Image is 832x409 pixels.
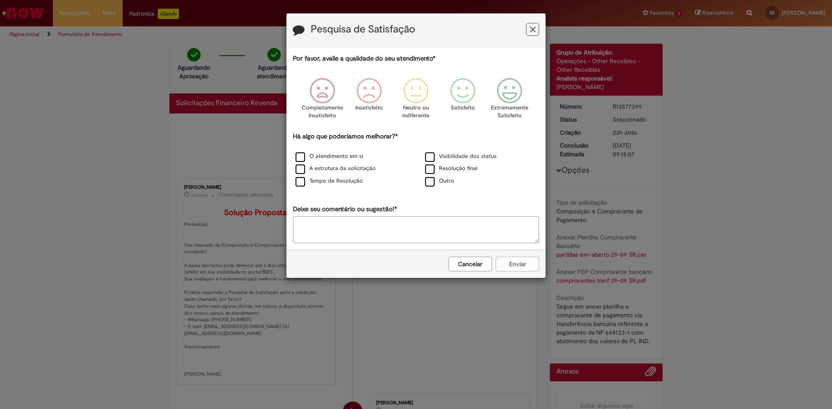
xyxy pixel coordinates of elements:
label: O atendimento em si [296,152,363,161]
button: Cancelar [448,257,492,271]
div: Há algo que poderíamos melhorar?* [293,132,539,188]
div: Neutro ou indiferente [394,71,438,131]
label: Outro [425,177,454,185]
label: A estrutura da solicitação [296,164,376,173]
p: Completamente Insatisfeito [302,104,343,120]
div: Extremamente Satisfeito [487,71,532,131]
label: Visibilidade dos status [425,152,497,161]
label: Deixe seu comentário ou sugestão!* [293,205,397,214]
label: Resolução final [425,164,478,173]
label: Por favor, avalie a qualidade do seu atendimento* [293,54,435,63]
div: Insatisfeito [347,71,391,131]
p: Neutro ou indiferente [400,104,432,120]
p: Insatisfeito [355,104,383,112]
label: Pesquisa de Satisfação [311,24,415,35]
p: Satisfeito [451,104,475,112]
div: Satisfeito [441,71,485,131]
p: Extremamente Satisfeito [491,104,528,120]
label: Tempo de Resolução [296,177,363,185]
div: Completamente Insatisfeito [300,71,344,131]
